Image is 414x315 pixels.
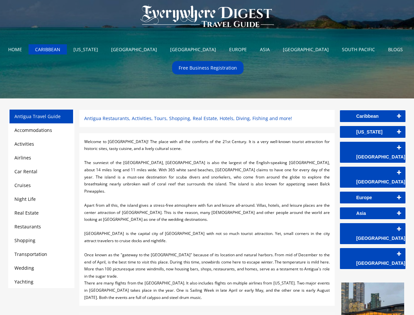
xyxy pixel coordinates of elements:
[14,265,34,271] a: Wedding
[255,44,275,54] a: ASIA
[340,126,405,138] a: [US_STATE]
[340,142,405,163] a: [GEOGRAPHIC_DATA]
[340,248,405,269] a: [GEOGRAPHIC_DATA]
[14,141,34,147] a: Activities
[340,207,405,219] a: Asia
[224,44,252,54] a: EUROPE
[337,44,380,54] a: SOUTH PACIFIC
[69,44,103,54] a: [US_STATE]
[14,223,41,230] a: Restaurants
[84,160,329,194] span: The sunniest of the [GEOGRAPHIC_DATA], [GEOGRAPHIC_DATA] is also the largest of the English-speak...
[14,279,33,285] a: Yachting
[14,196,36,202] a: Night Life
[14,168,37,175] a: Car Rental
[84,202,329,222] span: Apart from all this, the island gives a stress-free atmosphere with fun and leisure all-around. V...
[278,44,334,54] a: [GEOGRAPHIC_DATA]
[14,182,31,188] a: Cruises
[84,139,329,152] span: Welcome to [GEOGRAPHIC_DATA]! The place with all the comforts of the 21st Century. It is a very w...
[84,115,292,121] span: Antigua Restaurants, Activities, Tours, Shopping, Real Estate, Hotels, Diving, Fishing and more!
[3,44,27,54] a: HOME
[14,155,31,161] a: Airlines
[340,110,405,122] a: Caribbean
[340,167,405,188] a: [GEOGRAPHIC_DATA]
[30,44,65,54] a: CARIBBEAN
[106,44,162,54] a: [GEOGRAPHIC_DATA]
[14,237,35,243] a: Shopping
[14,251,47,257] a: Transportation
[383,44,408,54] a: BLOGS
[340,223,405,244] a: [GEOGRAPHIC_DATA]
[14,210,39,216] a: Real Estate
[84,252,329,279] span: Once known as the "gateway to the [GEOGRAPHIC_DATA]" because of its location and natural harbors....
[84,231,329,243] span: [GEOGRAPHIC_DATA] is the capital city of [GEOGRAPHIC_DATA] with not so much tourist attraction. Y...
[14,127,52,133] a: Accommodations
[84,280,329,300] span: There are many flights from the [GEOGRAPHIC_DATA]. It also includes flights on multiple airlines ...
[14,113,61,119] a: Antigua Travel Guide
[340,192,405,203] a: Europe
[174,63,242,73] a: Free Business Registration
[165,44,221,54] a: [GEOGRAPHIC_DATA]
